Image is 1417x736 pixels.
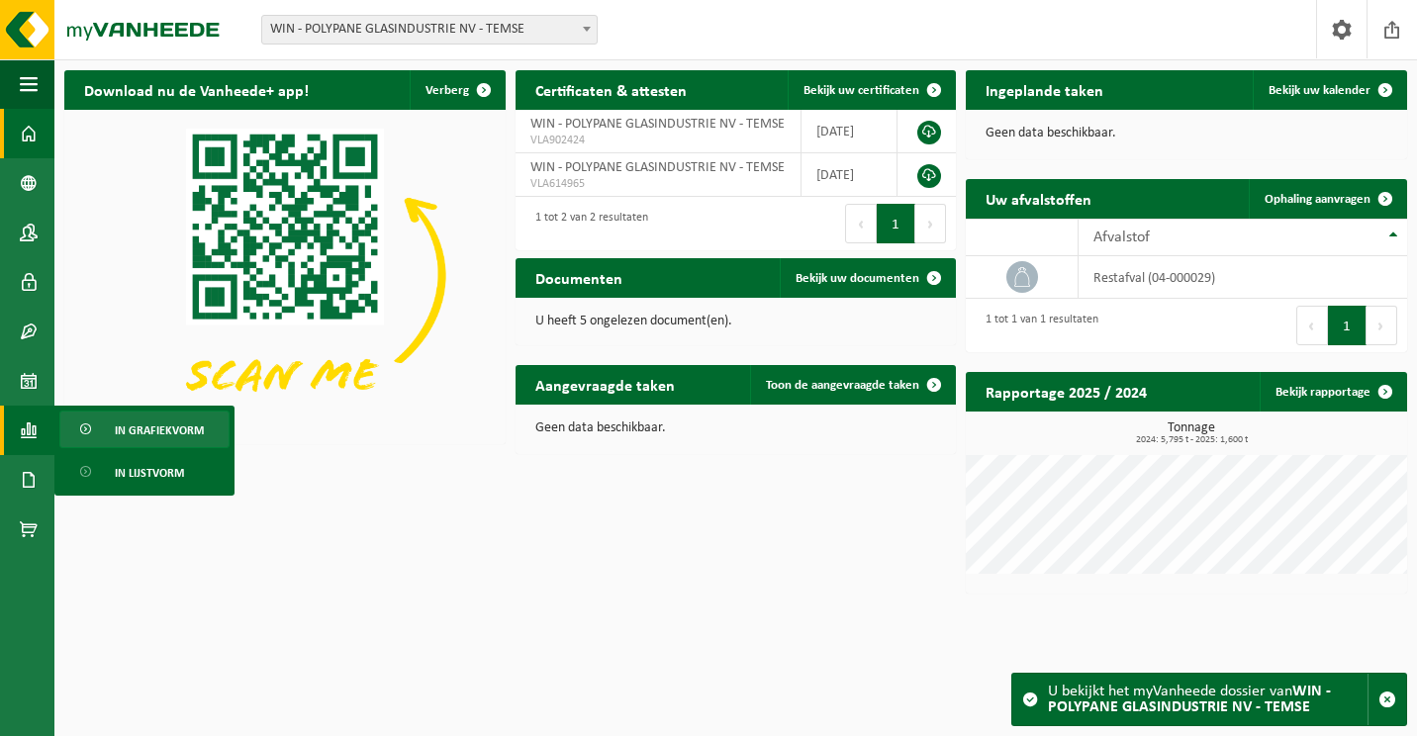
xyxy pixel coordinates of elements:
span: In lijstvorm [115,454,184,492]
span: WIN - POLYPANE GLASINDUSTRIE NV - TEMSE [262,16,597,44]
h2: Aangevraagde taken [516,365,695,404]
h2: Uw afvalstoffen [966,179,1111,218]
span: WIN - POLYPANE GLASINDUSTRIE NV - TEMSE [261,15,598,45]
div: 1 tot 2 van 2 resultaten [525,202,648,245]
p: Geen data beschikbaar. [535,421,937,435]
a: Bekijk uw kalender [1253,70,1405,110]
td: [DATE] [802,153,897,197]
span: Verberg [425,84,469,97]
h2: Ingeplande taken [966,70,1123,109]
button: Next [915,204,946,243]
button: Previous [845,204,877,243]
span: VLA902424 [530,133,787,148]
button: Verberg [410,70,504,110]
button: Next [1367,306,1397,345]
div: U bekijkt het myVanheede dossier van [1048,674,1368,725]
a: Toon de aangevraagde taken [750,365,954,405]
td: restafval (04-000029) [1079,256,1407,299]
h2: Download nu de Vanheede+ app! [64,70,329,109]
a: Ophaling aanvragen [1249,179,1405,219]
h2: Certificaten & attesten [516,70,707,109]
span: 2024: 5,795 t - 2025: 1,600 t [976,435,1407,445]
h2: Rapportage 2025 / 2024 [966,372,1167,411]
strong: WIN - POLYPANE GLASINDUSTRIE NV - TEMSE [1048,684,1331,715]
div: 1 tot 1 van 1 resultaten [976,304,1098,347]
a: In grafiekvorm [59,411,230,448]
button: 1 [877,204,915,243]
a: Bekijk rapportage [1260,372,1405,412]
p: U heeft 5 ongelezen document(en). [535,315,937,328]
a: Bekijk uw certificaten [788,70,954,110]
a: In lijstvorm [59,453,230,491]
span: WIN - POLYPANE GLASINDUSTRIE NV - TEMSE [530,117,785,132]
h3: Tonnage [976,421,1407,445]
span: Bekijk uw kalender [1269,84,1370,97]
img: Download de VHEPlus App [64,110,506,440]
span: Afvalstof [1093,230,1150,245]
span: In grafiekvorm [115,412,204,449]
button: 1 [1328,306,1367,345]
button: Previous [1296,306,1328,345]
span: Bekijk uw certificaten [803,84,919,97]
span: Ophaling aanvragen [1265,193,1370,206]
span: Bekijk uw documenten [796,272,919,285]
span: VLA614965 [530,176,787,192]
span: Toon de aangevraagde taken [766,379,919,392]
h2: Documenten [516,258,642,297]
a: Bekijk uw documenten [780,258,954,298]
p: Geen data beschikbaar. [986,127,1387,140]
span: WIN - POLYPANE GLASINDUSTRIE NV - TEMSE [530,160,785,175]
td: [DATE] [802,110,897,153]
